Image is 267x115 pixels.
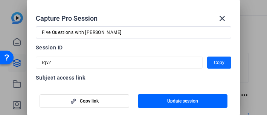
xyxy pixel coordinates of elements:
[218,14,227,23] mat-icon: close
[138,94,227,108] button: Update session
[42,28,225,37] input: Enter Session Name
[214,58,224,67] span: Copy
[36,9,231,28] div: Capture Pro Session
[207,57,231,69] button: Copy
[42,58,197,67] input: Session OTP
[167,98,198,104] span: Update session
[36,43,231,52] div: Session ID
[36,73,231,82] div: Subject access link
[80,98,99,104] span: Copy link
[40,94,129,108] button: Copy link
